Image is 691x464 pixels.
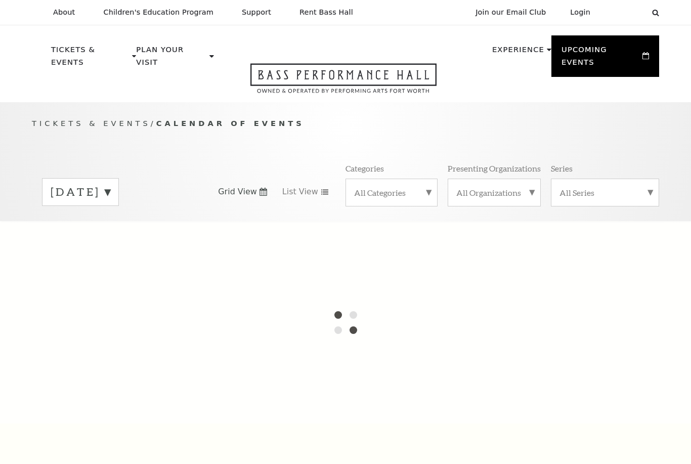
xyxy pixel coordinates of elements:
label: All Categories [354,187,429,198]
p: Tickets & Events [51,44,129,74]
span: Grid View [218,186,257,197]
select: Select: [607,8,642,17]
p: Upcoming Events [562,44,640,74]
p: Plan Your Visit [136,44,207,74]
p: Presenting Organizations [448,163,541,174]
p: Support [242,8,271,17]
p: Rent Bass Hall [299,8,353,17]
span: Tickets & Events [32,119,151,128]
label: [DATE] [51,184,110,200]
p: Series [551,163,573,174]
span: Calendar of Events [156,119,305,128]
p: / [32,117,659,130]
label: All Organizations [456,187,532,198]
p: Experience [492,44,544,62]
p: About [53,8,75,17]
p: Children's Education Program [103,8,213,17]
p: Categories [345,163,384,174]
span: List View [282,186,318,197]
label: All Series [559,187,651,198]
